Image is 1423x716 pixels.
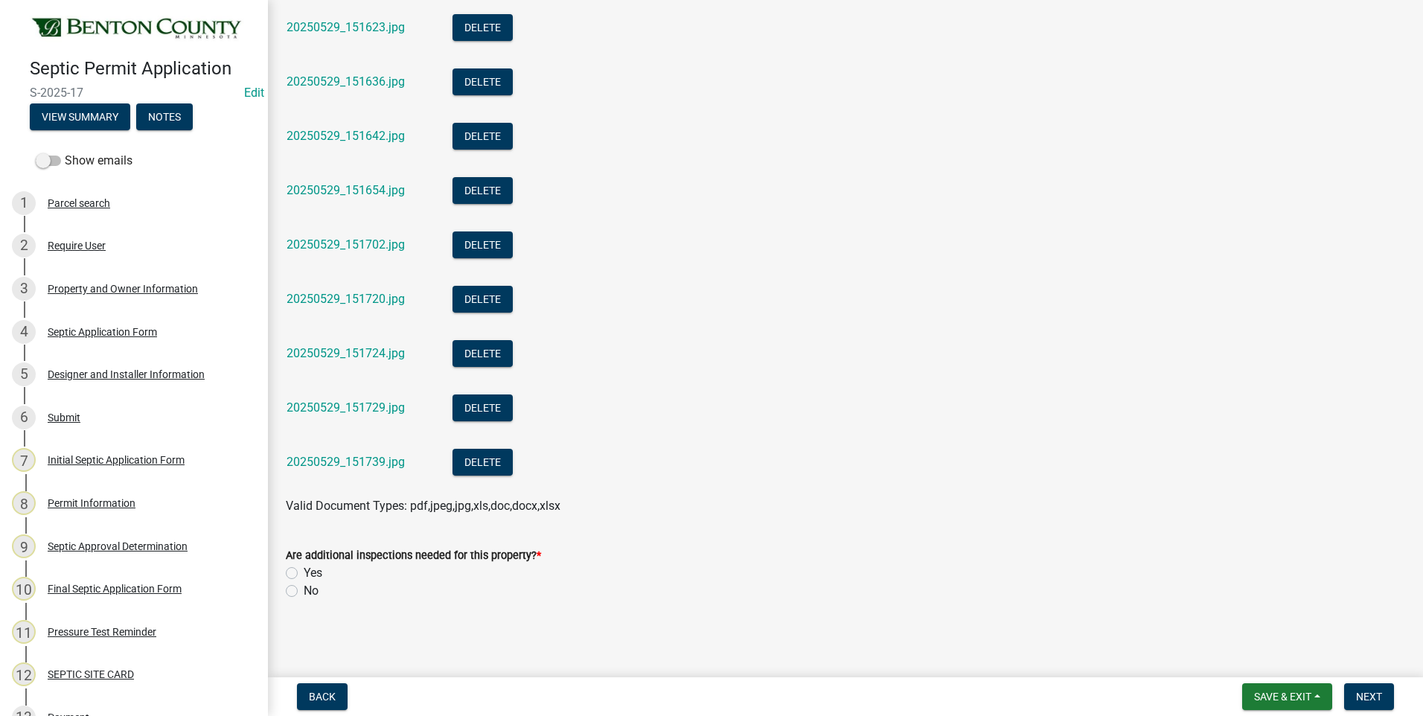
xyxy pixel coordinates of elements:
button: Notes [136,103,193,130]
button: Delete [453,449,513,476]
label: Are additional inspections needed for this property? [286,551,541,561]
div: Submit [48,412,80,423]
wm-modal-confirm: Delete Document [453,185,513,199]
span: Valid Document Types: pdf,jpeg,jpg,xls,doc,docx,xlsx [286,499,560,513]
div: Septic Approval Determination [48,541,188,552]
div: 12 [12,662,36,686]
div: Parcel search [48,198,110,208]
button: Delete [453,340,513,367]
a: 20250529_151720.jpg [287,292,405,306]
span: S-2025-17 [30,86,238,100]
a: Edit [244,86,264,100]
div: Designer and Installer Information [48,369,205,380]
div: Property and Owner Information [48,284,198,294]
button: Delete [453,231,513,258]
wm-modal-confirm: Notes [136,112,193,124]
div: 8 [12,491,36,515]
a: 20250529_151654.jpg [287,183,405,197]
div: Require User [48,240,106,251]
div: 11 [12,620,36,644]
wm-modal-confirm: Edit Application Number [244,86,264,100]
div: 4 [12,320,36,344]
wm-modal-confirm: Delete Document [453,22,513,36]
span: Back [309,691,336,703]
button: Delete [453,14,513,41]
div: 2 [12,234,36,258]
h4: Septic Permit Application [30,58,256,80]
span: Next [1356,691,1382,703]
div: SEPTIC SITE CARD [48,669,134,680]
wm-modal-confirm: Delete Document [453,402,513,416]
label: Yes [304,564,322,582]
a: 20250529_151739.jpg [287,455,405,469]
label: No [304,582,319,600]
wm-modal-confirm: Delete Document [453,456,513,470]
div: Pressure Test Reminder [48,627,156,637]
wm-modal-confirm: Delete Document [453,76,513,90]
div: 5 [12,362,36,386]
wm-modal-confirm: Delete Document [453,130,513,144]
div: Permit Information [48,498,135,508]
div: 9 [12,534,36,558]
div: Final Septic Application Form [48,584,182,594]
div: 3 [12,277,36,301]
button: Delete [453,177,513,204]
a: 20250529_151702.jpg [287,237,405,252]
wm-modal-confirm: Delete Document [453,293,513,307]
label: Show emails [36,152,132,170]
a: 20250529_151724.jpg [287,346,405,360]
a: 20250529_151729.jpg [287,400,405,415]
div: 1 [12,191,36,215]
a: 20250529_151636.jpg [287,74,405,89]
wm-modal-confirm: Delete Document [453,239,513,253]
button: Delete [453,123,513,150]
img: Benton County, Minnesota [30,16,244,42]
a: 20250529_151623.jpg [287,20,405,34]
button: Delete [453,68,513,95]
button: Delete [453,286,513,313]
div: 6 [12,406,36,429]
wm-modal-confirm: Summary [30,112,130,124]
button: Save & Exit [1242,683,1332,710]
button: Back [297,683,348,710]
button: Delete [453,394,513,421]
button: View Summary [30,103,130,130]
div: 7 [12,448,36,472]
wm-modal-confirm: Delete Document [453,348,513,362]
button: Next [1344,683,1394,710]
div: Initial Septic Application Form [48,455,185,465]
span: Save & Exit [1254,691,1311,703]
div: Septic Application Form [48,327,157,337]
a: 20250529_151642.jpg [287,129,405,143]
div: 10 [12,577,36,601]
